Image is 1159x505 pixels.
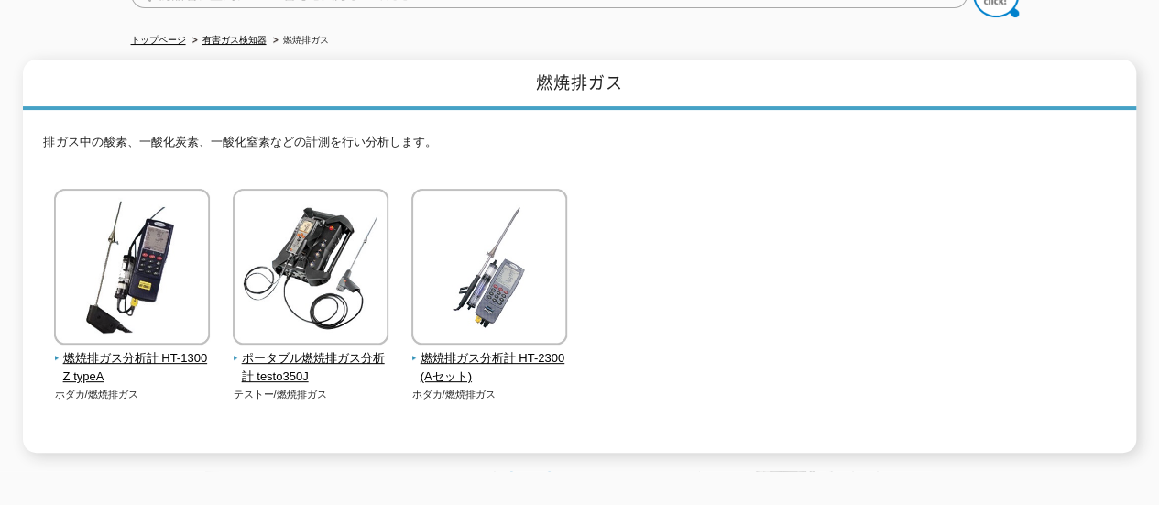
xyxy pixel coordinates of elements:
[411,332,568,387] a: 燃焼排ガス分析計 HT-2300(Aセット)
[411,387,568,402] p: ホダカ/燃焼排ガス
[233,349,389,388] span: ポータブル燃焼排ガス分析計 testo350J
[54,189,210,349] img: 燃焼排ガス分析計 HT-1300Z typeA
[411,189,567,349] img: 燃焼排ガス分析計 HT-2300(Aセット)
[269,31,329,50] li: 燃焼排ガス
[233,387,389,402] p: テストー/燃焼排ガス
[54,349,211,388] span: 燃焼排ガス分析計 HT-1300Z typeA
[54,387,211,402] p: ホダカ/燃焼排ガス
[23,60,1135,110] h1: 燃焼排ガス
[131,35,186,45] a: トップページ
[233,189,388,349] img: ポータブル燃焼排ガス分析計 testo350J
[43,133,1115,161] p: 排ガス中の酸素、一酸化炭素、一酸化窒素などの計測を行い分析します。
[202,35,267,45] a: 有害ガス検知器
[233,332,389,387] a: ポータブル燃焼排ガス分析計 testo350J
[54,332,211,387] a: 燃焼排ガス分析計 HT-1300Z typeA
[411,349,568,388] span: 燃焼排ガス分析計 HT-2300(Aセット)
